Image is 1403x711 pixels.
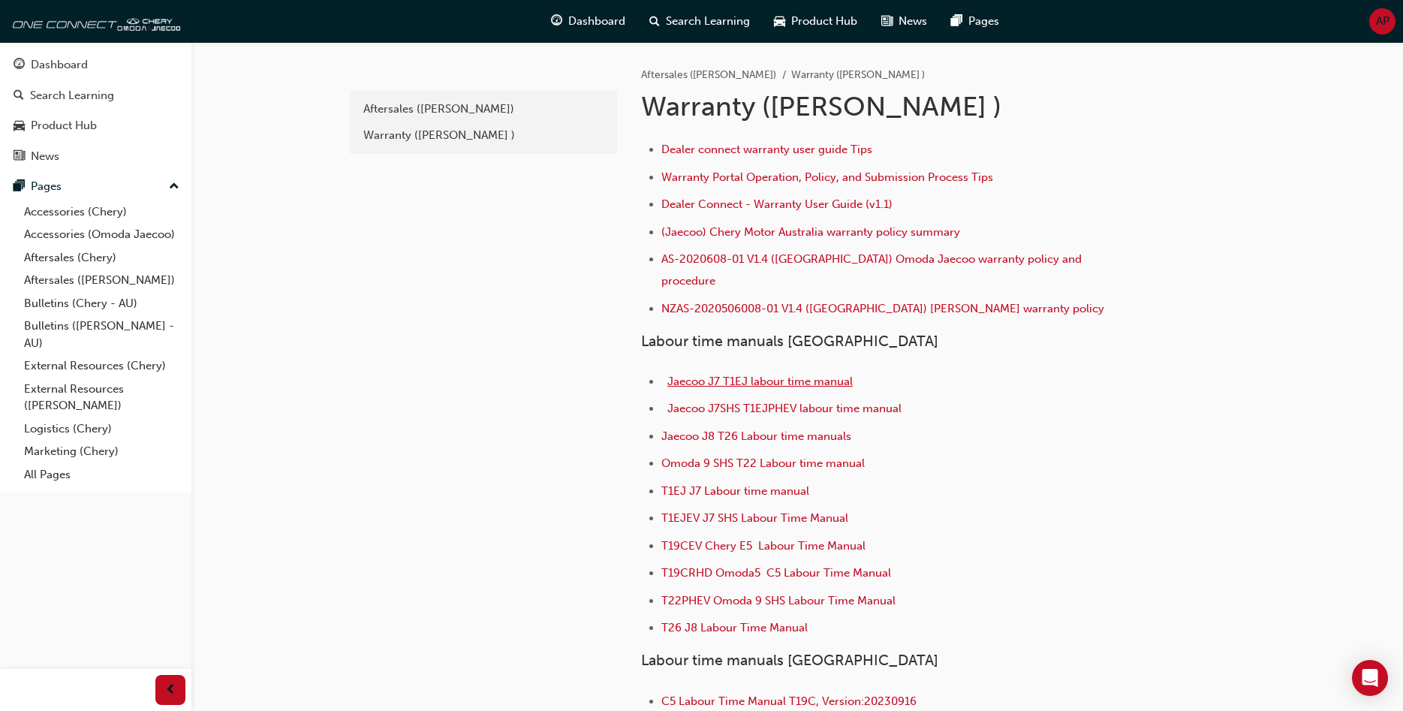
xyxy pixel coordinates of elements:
a: Omoda 9 SHS T22 Labour time manual [661,456,865,470]
div: Pages [31,178,62,195]
span: guage-icon [551,12,562,31]
a: Product Hub [6,112,185,140]
a: search-iconSearch Learning [637,6,762,37]
a: (Jaecoo) Chery Motor Australia warranty policy summary [661,225,960,239]
span: news-icon [881,12,893,31]
span: AP [1376,13,1389,30]
span: Pages [968,13,999,30]
a: Bulletins (Chery - AU) [18,292,185,315]
a: Logistics (Chery) [18,417,185,441]
span: prev-icon [165,681,176,700]
a: T1EJEV J7 SHS Labour Time Manual [661,511,848,525]
a: T1EJ J7 Labour time manual [661,484,809,498]
span: pages-icon [14,180,25,194]
span: Search Learning [666,13,750,30]
button: Pages [6,173,185,200]
a: pages-iconPages [939,6,1011,37]
a: Jaecoo J8 T26 Labour time manuals [661,429,851,443]
a: news-iconNews [869,6,939,37]
div: Open Intercom Messenger [1352,660,1388,696]
a: Dealer connect warranty user guide Tips [661,143,872,156]
a: guage-iconDashboard [539,6,637,37]
div: Warranty ([PERSON_NAME] ) [363,127,604,144]
a: Warranty ([PERSON_NAME] ) [356,122,611,149]
span: news-icon [14,150,25,164]
button: AP [1369,8,1395,35]
div: Aftersales ([PERSON_NAME]) [363,101,604,118]
li: Warranty ([PERSON_NAME] ) [791,67,925,84]
a: Jaecoo J7SHS T1EJPHEV labour time manual [667,402,902,415]
a: T26 J8 Labour Time Manual [661,621,808,634]
button: DashboardSearch LearningProduct HubNews [6,48,185,173]
span: car-icon [14,119,25,133]
div: Search Learning [30,87,114,104]
a: car-iconProduct Hub [762,6,869,37]
span: guage-icon [14,59,25,72]
div: News [31,148,59,165]
div: Dashboard [31,56,88,74]
span: pages-icon [951,12,962,31]
span: Dashboard [568,13,625,30]
a: Jaecoo J7 T1EJ labour time manual [667,375,853,388]
h1: Warranty ([PERSON_NAME] ) [641,90,1134,123]
a: Aftersales ([PERSON_NAME]) [18,269,185,292]
span: Labour time manuals [GEOGRAPHIC_DATA] [641,652,938,669]
a: Aftersales ([PERSON_NAME]) [356,96,611,122]
span: up-icon [169,177,179,197]
a: Dashboard [6,51,185,79]
a: All Pages [18,463,185,487]
span: News [899,13,927,30]
a: News [6,143,185,170]
a: External Resources ([PERSON_NAME]) [18,378,185,417]
a: C5 Labour Time Manual T19C, Version:20230916 [661,694,917,708]
span: search-icon [649,12,660,31]
a: T19CRHD Omoda5 C5 Labour Time Manual [661,566,891,580]
a: Dealer Connect - Warranty User Guide (v1.1) [661,197,893,211]
a: External Resources (Chery) [18,354,185,378]
a: Aftersales ([PERSON_NAME]) [641,68,776,81]
a: T22PHEV Omoda 9 SHS Labour Time Manual [661,594,896,607]
img: oneconnect [8,6,180,36]
span: Labour time manuals [GEOGRAPHIC_DATA] [641,333,938,350]
a: AS-2020608-01 V1.4 ([GEOGRAPHIC_DATA]) Omoda Jaecoo warranty policy and procedure [661,252,1085,288]
span: car-icon [774,12,785,31]
a: Marketing (Chery) [18,440,185,463]
span: Product Hub [791,13,857,30]
a: Accessories (Omoda Jaecoo) [18,223,185,246]
a: Warranty Portal Operation, Policy, and Submission Process Tips [661,170,993,184]
a: T19CEV Chery E5 Labour Time Manual [661,539,866,553]
a: Bulletins ([PERSON_NAME] - AU) [18,315,185,354]
a: Accessories (Chery) [18,200,185,224]
a: Aftersales (Chery) [18,246,185,270]
div: Product Hub [31,117,97,134]
a: Search Learning [6,82,185,110]
a: NZAS-2020506008-01 V1.4 ([GEOGRAPHIC_DATA]) [PERSON_NAME] warranty policy [661,302,1104,315]
span: search-icon [14,89,24,103]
